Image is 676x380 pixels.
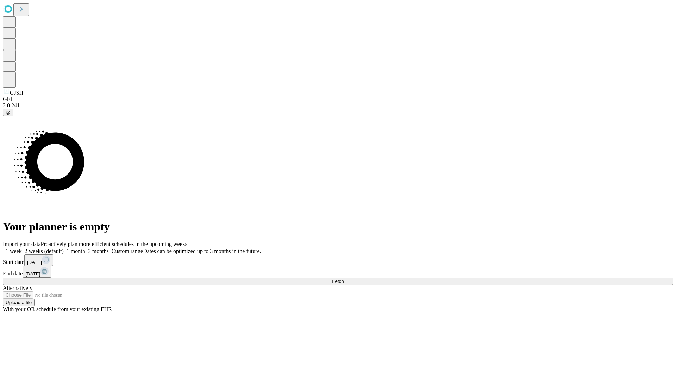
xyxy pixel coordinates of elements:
span: Import your data [3,241,41,247]
span: 1 week [6,248,22,254]
span: @ [6,110,11,115]
div: 2.0.241 [3,102,673,109]
div: GEI [3,96,673,102]
span: 1 month [67,248,85,254]
span: Alternatively [3,285,32,291]
span: [DATE] [27,260,42,265]
span: Custom range [112,248,143,254]
h1: Your planner is empty [3,220,673,233]
span: [DATE] [25,271,40,277]
button: @ [3,109,13,116]
div: End date [3,266,673,278]
button: Upload a file [3,299,35,306]
span: GJSH [10,90,23,96]
button: Fetch [3,278,673,285]
span: Dates can be optimized up to 3 months in the future. [143,248,261,254]
span: 2 weeks (default) [25,248,64,254]
span: With your OR schedule from your existing EHR [3,306,112,312]
span: 3 months [88,248,109,254]
button: [DATE] [24,254,53,266]
div: Start date [3,254,673,266]
span: Fetch [332,279,344,284]
button: [DATE] [23,266,51,278]
span: Proactively plan more efficient schedules in the upcoming weeks. [41,241,189,247]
